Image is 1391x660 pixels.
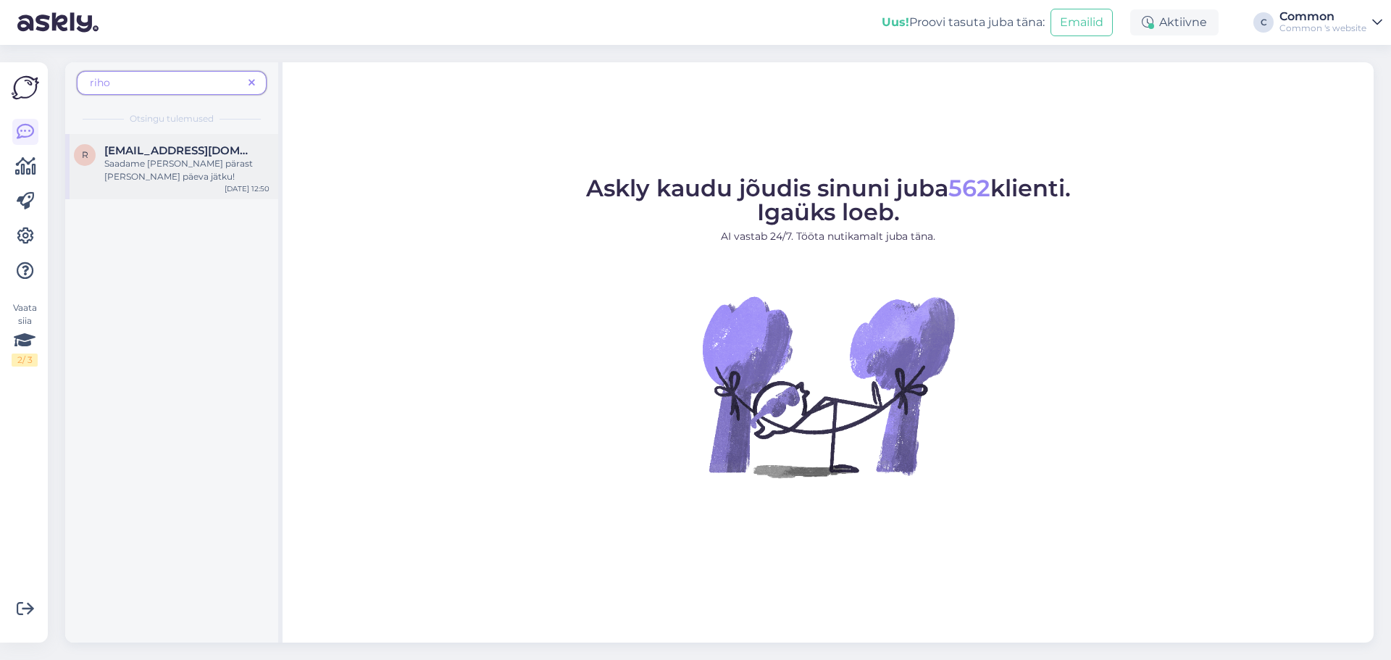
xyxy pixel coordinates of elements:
[1279,11,1366,22] div: Common
[12,74,39,101] img: Askly Logo
[104,144,255,157] span: riho.kuppart@hingelugu.ee
[586,174,1071,226] span: Askly kaudu jõudis sinuni juba klienti. Igaüks loeb.
[104,157,270,183] div: Saadame [PERSON_NAME] pärast [PERSON_NAME] päeva jätku!
[12,354,38,367] div: 2 / 3
[90,76,110,89] span: riho
[882,15,909,29] b: Uus!
[82,149,88,160] span: r
[1279,22,1366,34] div: Common 's website
[882,14,1045,31] div: Proovi tasuta juba täna:
[586,229,1071,244] p: AI vastab 24/7. Tööta nutikamalt juba täna.
[1130,9,1219,35] div: Aktiivne
[948,174,990,202] span: 562
[225,183,270,194] div: [DATE] 12:50
[1253,12,1274,33] div: C
[1279,11,1382,34] a: CommonCommon 's website
[1050,9,1113,36] button: Emailid
[12,301,38,367] div: Vaata siia
[130,112,214,125] span: Otsingu tulemused
[698,256,958,517] img: No Chat active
